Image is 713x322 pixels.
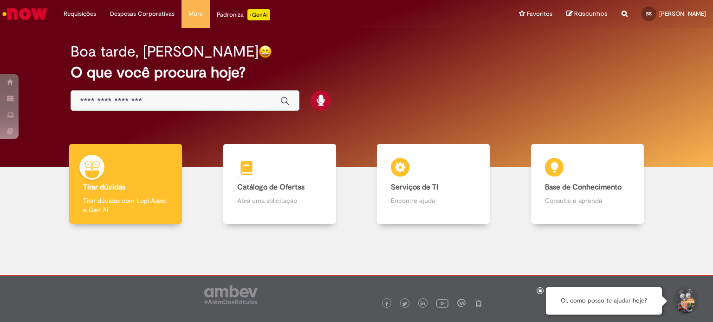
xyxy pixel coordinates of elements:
[71,64,643,81] h2: O que você procura hoje?
[659,10,706,18] span: [PERSON_NAME]
[110,9,175,19] span: Despesas Corporativas
[356,144,511,224] a: Serviços de TI Encontre ajuda
[237,196,322,205] p: Abra uma solicitação
[546,287,662,315] div: Oi, como posso te ajudar hoje?
[646,11,652,17] span: BS
[204,285,258,304] img: logo_footer_ambev_rotulo_gray.png
[545,183,622,192] b: Base de Conhecimento
[203,144,357,224] a: Catálogo de Ofertas Abra uma solicitação
[391,183,438,192] b: Serviços de TI
[83,196,168,215] p: Tirar dúvidas com Lupi Assist e Gen Ai
[259,45,272,58] img: happy-face.png
[384,302,389,306] img: logo_footer_facebook.png
[49,144,203,224] a: Tirar dúvidas Tirar dúvidas com Lupi Assist e Gen Ai
[545,196,630,205] p: Consulte e aprenda
[402,302,407,306] img: logo_footer_twitter.png
[671,287,699,315] button: Iniciar Conversa de Suporte
[436,297,448,309] img: logo_footer_youtube.png
[391,196,476,205] p: Encontre ajuda
[188,9,203,19] span: More
[527,9,552,19] span: Favoritos
[574,9,608,18] span: Rascunhos
[217,9,270,20] div: Padroniza
[457,299,466,307] img: logo_footer_workplace.png
[566,10,608,19] a: Rascunhos
[1,5,49,23] img: ServiceNow
[64,9,96,19] span: Requisições
[83,183,125,192] b: Tirar dúvidas
[237,183,305,192] b: Catálogo de Ofertas
[421,301,425,307] img: logo_footer_linkedin.png
[247,9,270,20] p: +GenAi
[71,44,259,60] h2: Boa tarde, [PERSON_NAME]
[474,299,483,307] img: logo_footer_naosei.png
[511,144,665,224] a: Base de Conhecimento Consulte e aprenda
